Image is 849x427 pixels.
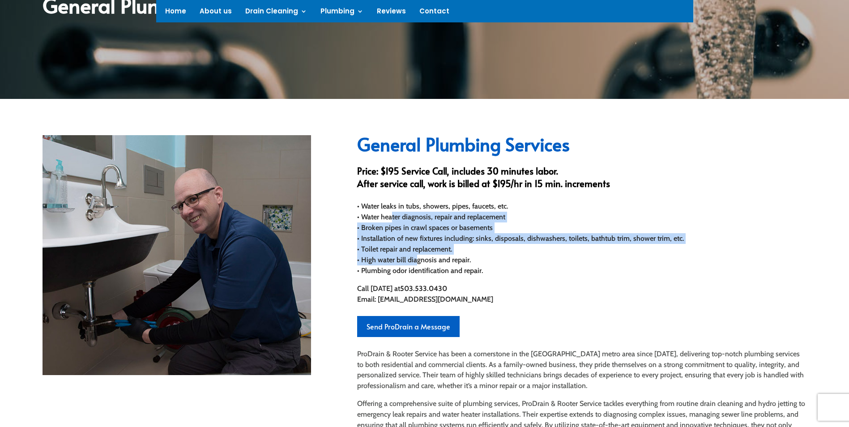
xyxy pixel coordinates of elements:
h3: Price: $195 Service Call, includes 30 minutes labor. After service call, work is billed at $195/h... [357,165,806,194]
span: Email: [EMAIL_ADDRESS][DOMAIN_NAME] [357,295,493,303]
h2: General Plumbing Services [357,135,806,158]
strong: 503.533.0430 [400,284,447,293]
a: Contact [419,8,449,18]
a: Reviews [377,8,406,18]
div: • Water leaks in tubs, showers, pipes, faucets, etc. • Water heater diagnosis, repair and replace... [357,201,806,276]
a: Send ProDrain a Message [357,316,460,337]
p: ProDrain & Rooter Service has been a cornerstone in the [GEOGRAPHIC_DATA] metro area since [DATE]... [357,349,806,398]
a: Drain Cleaning [245,8,307,18]
a: Plumbing [320,8,363,18]
img: george-plumbing_0 [43,135,311,375]
span: Call [DATE] at [357,284,400,293]
a: Home [165,8,186,18]
a: About us [200,8,232,18]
